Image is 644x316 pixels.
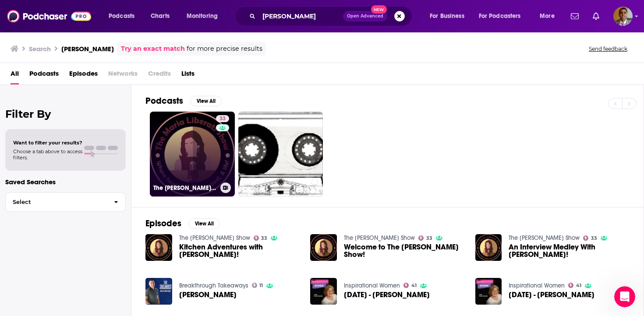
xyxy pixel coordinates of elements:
[310,234,337,261] img: Welcome to The Maria Liberati Show!
[188,218,220,229] button: View All
[424,9,475,23] button: open menu
[347,14,383,18] span: Open Advanced
[187,44,262,54] span: for more precise results
[179,291,237,298] span: [PERSON_NAME]
[509,234,580,242] a: The Maria Liberati Show
[344,282,400,289] a: Inspirational Women
[418,235,432,241] a: 33
[151,10,170,22] span: Charts
[5,192,126,212] button: Select
[344,243,465,258] span: Welcome to The [PERSON_NAME] Show!
[343,11,387,21] button: Open AdvancedNew
[150,112,235,197] a: 33The [PERSON_NAME] Show
[145,278,172,305] img: Maria Liberati
[5,178,126,186] p: Saved Searches
[371,5,387,14] span: New
[219,115,226,123] span: 33
[243,6,421,26] div: Search podcasts, credits, & more...
[69,67,98,84] a: Episodes
[576,284,581,288] span: 41
[344,234,415,242] a: The Maria Liberati Show
[613,7,633,26] span: Logged in as simaulakh21
[509,291,594,298] span: [DATE] - [PERSON_NAME]
[475,278,502,305] img: 3/10/24 - Maria Liberati
[261,236,267,240] span: 33
[479,10,521,22] span: For Podcasters
[613,7,633,26] button: Show profile menu
[252,283,263,288] a: 11
[153,184,217,192] h3: The [PERSON_NAME] Show
[216,115,229,122] a: 33
[344,291,430,298] span: [DATE] - [PERSON_NAME]
[29,67,59,84] a: Podcasts
[568,283,581,288] a: 41
[259,284,263,288] span: 11
[430,10,464,22] span: For Business
[145,95,183,106] h2: Podcasts
[6,199,107,205] span: Select
[13,148,82,161] span: Choose a tab above to access filters.
[179,243,300,258] span: Kitchen Adventures with [PERSON_NAME]!
[509,243,630,258] span: An Interview Medley With [PERSON_NAME]!
[11,67,19,84] a: All
[589,9,603,24] a: Show notifications dropdown
[29,45,51,53] h3: Search
[583,235,597,241] a: 33
[509,282,565,289] a: Inspirational Women
[254,235,268,241] a: 33
[586,45,630,53] button: Send feedback
[613,7,633,26] img: User Profile
[426,236,432,240] span: 33
[103,9,146,23] button: open menu
[344,291,430,298] a: 3/10/24 - Maria Liberati
[108,67,138,84] span: Networks
[145,218,220,229] a: EpisodesView All
[591,236,597,240] span: 33
[179,282,248,289] a: Breakthrough Takeaways
[310,278,337,305] img: 3/10/24 - Maria Liberati
[109,10,134,22] span: Podcasts
[145,95,222,106] a: PodcastsView All
[403,283,417,288] a: 41
[259,9,343,23] input: Search podcasts, credits, & more...
[411,284,417,288] span: 41
[148,67,171,84] span: Credits
[145,234,172,261] img: Kitchen Adventures with Maria Liberati!
[179,243,300,258] a: Kitchen Adventures with Maria Liberati!
[344,243,465,258] a: Welcome to The Maria Liberati Show!
[509,291,594,298] a: 3/10/24 - Maria Liberati
[121,44,185,54] a: Try an exact match
[7,8,91,25] img: Podchaser - Follow, Share and Rate Podcasts
[567,9,582,24] a: Show notifications dropdown
[145,9,175,23] a: Charts
[179,291,237,298] a: Maria Liberati
[13,140,82,146] span: Want to filter your results?
[5,108,126,120] h2: Filter By
[180,9,229,23] button: open menu
[181,67,195,84] a: Lists
[187,10,218,22] span: Monitoring
[473,9,534,23] button: open menu
[145,218,181,229] h2: Episodes
[534,9,566,23] button: open menu
[190,96,222,106] button: View All
[475,234,502,261] img: An Interview Medley With Maria Liberati!
[540,10,555,22] span: More
[509,243,630,258] a: An Interview Medley With Maria Liberati!
[614,286,635,307] iframe: Intercom live chat
[61,45,114,53] h3: [PERSON_NAME]
[179,234,250,242] a: The Maria Liberati Show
